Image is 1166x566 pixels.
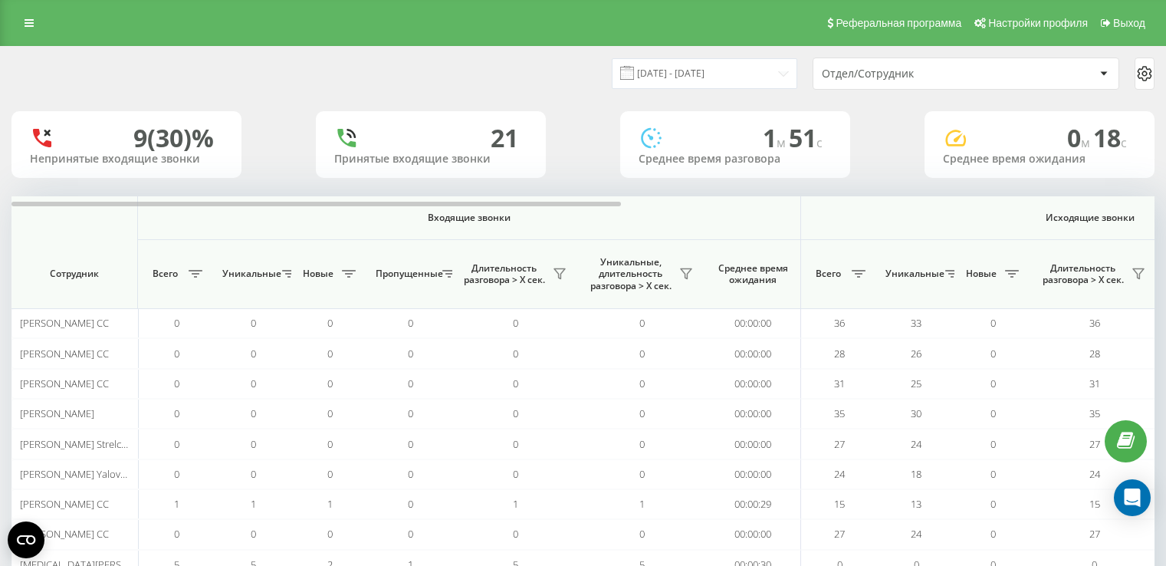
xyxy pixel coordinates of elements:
[174,406,179,420] span: 0
[174,497,179,511] span: 1
[1089,377,1100,390] span: 31
[1067,121,1093,154] span: 0
[20,347,109,360] span: [PERSON_NAME] CC
[990,437,996,451] span: 0
[20,316,109,330] span: [PERSON_NAME] CC
[174,437,179,451] span: 0
[705,429,801,459] td: 00:00:00
[408,377,413,390] span: 0
[174,467,179,481] span: 0
[822,67,1005,81] div: Отдел/Сотрудник
[990,316,996,330] span: 0
[1121,134,1127,151] span: c
[586,256,675,292] span: Уникальные, длительность разговора > Х сек.
[408,497,413,511] span: 0
[20,467,157,481] span: [PERSON_NAME] Yalovenko CC
[834,316,845,330] span: 36
[408,437,413,451] span: 0
[174,347,179,360] span: 0
[885,268,941,280] span: Уникальные
[988,17,1088,29] span: Настройки профиля
[251,377,256,390] span: 0
[1114,479,1151,516] div: Open Intercom Messenger
[705,308,801,338] td: 00:00:00
[327,316,333,330] span: 0
[251,497,256,511] span: 1
[25,268,124,280] span: Сотрудник
[1089,497,1100,511] span: 15
[834,437,845,451] span: 27
[639,347,645,360] span: 0
[20,377,109,390] span: [PERSON_NAME] CC
[513,467,518,481] span: 0
[30,153,223,166] div: Непринятые входящие звонки
[1089,347,1100,360] span: 28
[911,497,921,511] span: 13
[327,347,333,360] span: 0
[777,134,789,151] span: м
[327,437,333,451] span: 0
[251,347,256,360] span: 0
[513,406,518,420] span: 0
[990,467,996,481] span: 0
[1089,467,1100,481] span: 24
[1113,17,1145,29] span: Выход
[408,467,413,481] span: 0
[20,497,109,511] span: [PERSON_NAME] CC
[1089,406,1100,420] span: 35
[146,268,184,280] span: Всего
[513,437,518,451] span: 0
[990,406,996,420] span: 0
[513,316,518,330] span: 0
[327,377,333,390] span: 0
[408,527,413,541] span: 0
[705,399,801,429] td: 00:00:00
[911,347,921,360] span: 26
[251,437,256,451] span: 0
[834,527,845,541] span: 27
[1089,316,1100,330] span: 36
[133,123,214,153] div: 9 (30)%
[990,347,996,360] span: 0
[8,522,44,558] button: Open CMP widget
[513,347,518,360] span: 0
[20,406,94,420] span: [PERSON_NAME]
[251,316,256,330] span: 0
[327,497,333,511] span: 1
[408,347,413,360] span: 0
[20,527,109,541] span: [PERSON_NAME] CC
[327,406,333,420] span: 0
[911,316,921,330] span: 33
[513,527,518,541] span: 0
[491,123,518,153] div: 21
[639,437,645,451] span: 0
[705,519,801,549] td: 00:00:00
[251,527,256,541] span: 0
[639,527,645,541] span: 0
[836,17,961,29] span: Реферальная программа
[251,467,256,481] span: 0
[408,316,413,330] span: 0
[705,489,801,519] td: 00:00:29
[1039,262,1127,286] span: Длительность разговора > Х сек.
[990,377,996,390] span: 0
[962,268,1000,280] span: Новые
[20,437,164,451] span: [PERSON_NAME] Strelchenko CC
[408,406,413,420] span: 0
[299,268,337,280] span: Новые
[639,316,645,330] span: 0
[513,377,518,390] span: 0
[251,406,256,420] span: 0
[911,527,921,541] span: 24
[717,262,789,286] span: Среднее время ожидания
[334,153,527,166] div: Принятые входящие звонки
[639,497,645,511] span: 1
[513,497,518,511] span: 1
[990,497,996,511] span: 0
[834,497,845,511] span: 15
[174,527,179,541] span: 0
[911,406,921,420] span: 30
[834,467,845,481] span: 24
[834,347,845,360] span: 28
[639,153,832,166] div: Среднее время разговора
